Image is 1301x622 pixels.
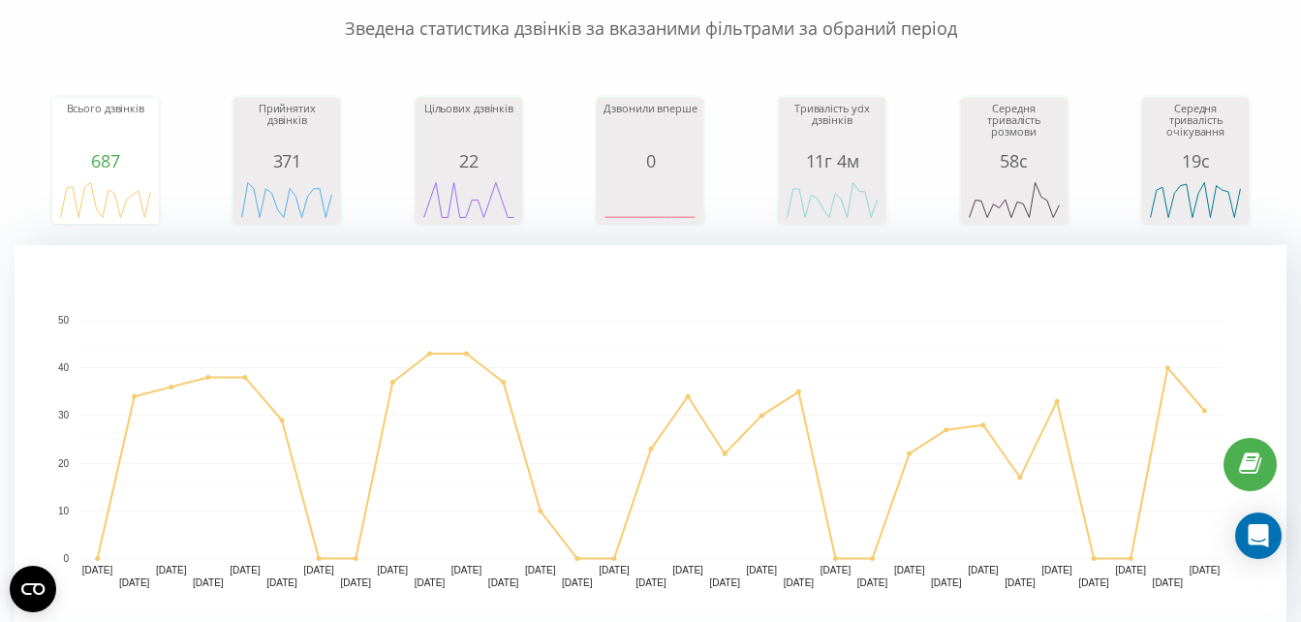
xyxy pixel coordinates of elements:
text: [DATE] [931,577,962,588]
text: [DATE] [672,565,703,575]
svg: A chart. [784,171,881,229]
div: 687 [57,151,154,171]
text: [DATE] [784,577,815,588]
text: [DATE] [415,577,446,588]
div: 371 [238,151,335,171]
div: Прийнятих дзвінків [238,103,335,151]
text: [DATE] [821,565,852,575]
div: Цільових дзвінків [420,103,517,151]
svg: A chart. [1147,171,1244,229]
text: [DATE] [488,577,519,588]
text: [DATE] [230,565,261,575]
text: [DATE] [451,565,482,575]
div: Open Intercom Messenger [1235,513,1282,559]
text: 0 [63,553,69,564]
text: [DATE] [635,577,666,588]
svg: A chart. [602,171,698,229]
svg: A chart. [57,171,154,229]
button: Open CMP widget [10,566,56,612]
text: [DATE] [747,565,778,575]
text: [DATE] [1153,577,1184,588]
text: [DATE] [857,577,888,588]
div: Всього дзвінків [57,103,154,151]
text: 30 [58,411,70,421]
text: [DATE] [1078,577,1109,588]
text: [DATE] [82,565,113,575]
div: 19с [1147,151,1244,171]
div: Середня тривалість розмови [966,103,1063,151]
text: [DATE] [1116,565,1147,575]
div: 22 [420,151,517,171]
div: 0 [602,151,698,171]
text: [DATE] [968,565,999,575]
svg: A chart. [420,171,517,229]
text: [DATE] [599,565,630,575]
text: [DATE] [562,577,593,588]
text: [DATE] [894,565,925,575]
text: [DATE] [525,565,556,575]
text: [DATE] [266,577,297,588]
text: [DATE] [1190,565,1221,575]
div: Середня тривалість очікування [1147,103,1244,151]
text: 10 [58,506,70,516]
svg: A chart. [238,171,335,229]
div: Тривалість усіх дзвінків [784,103,881,151]
text: [DATE] [378,565,409,575]
text: [DATE] [193,577,224,588]
text: [DATE] [303,565,334,575]
text: 20 [58,458,70,469]
svg: A chart. [966,171,1063,229]
text: [DATE] [340,577,371,588]
div: 58с [966,151,1063,171]
text: [DATE] [1041,565,1072,575]
text: [DATE] [1005,577,1036,588]
text: [DATE] [709,577,740,588]
text: [DATE] [119,577,150,588]
div: 11г 4м [784,151,881,171]
text: 50 [58,315,70,326]
text: [DATE] [156,565,187,575]
text: 40 [58,362,70,373]
div: Дзвонили вперше [602,103,698,151]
